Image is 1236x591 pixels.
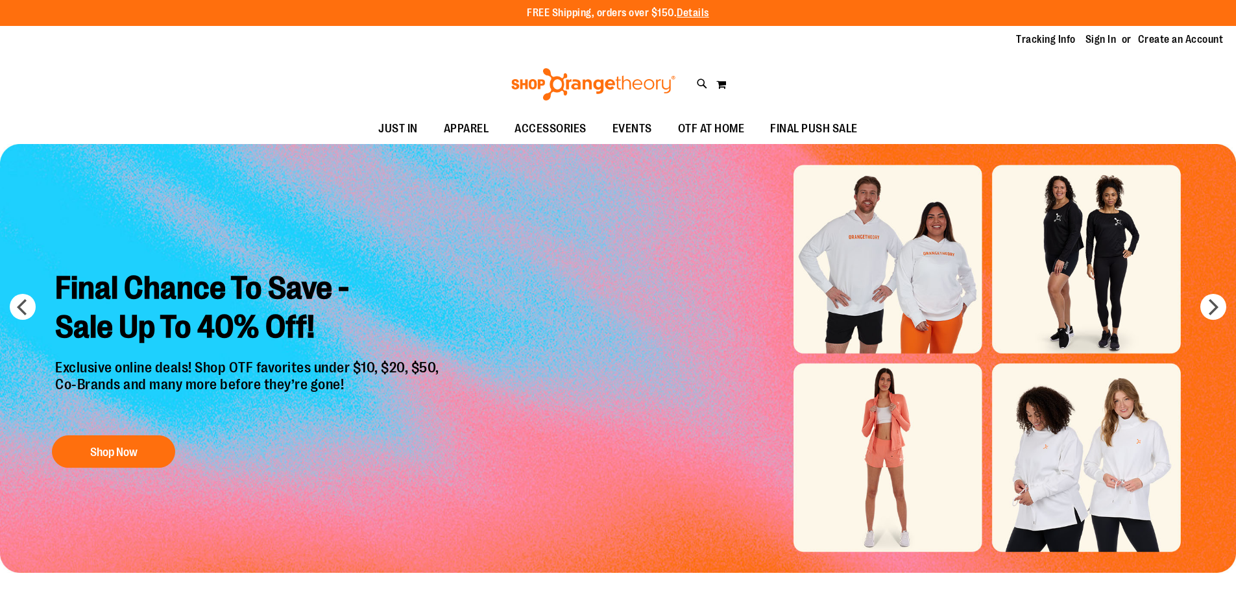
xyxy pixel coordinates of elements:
a: APPAREL [431,114,502,144]
span: ACCESSORIES [515,114,587,143]
a: OTF AT HOME [665,114,758,144]
span: JUST IN [378,114,418,143]
a: Tracking Info [1016,32,1076,47]
p: Exclusive online deals! Shop OTF favorites under $10, $20, $50, Co-Brands and many more before th... [45,359,452,423]
span: OTF AT HOME [678,114,745,143]
h2: Final Chance To Save - Sale Up To 40% Off! [45,259,452,359]
a: ACCESSORIES [502,114,600,144]
a: JUST IN [365,114,431,144]
button: prev [10,294,36,320]
span: EVENTS [612,114,652,143]
button: Shop Now [52,435,175,468]
img: Shop Orangetheory [509,68,677,101]
a: Final Chance To Save -Sale Up To 40% Off! Exclusive online deals! Shop OTF favorites under $10, $... [45,259,452,475]
p: FREE Shipping, orders over $150. [527,6,709,21]
a: EVENTS [600,114,665,144]
a: Details [677,7,709,19]
button: next [1200,294,1226,320]
a: FINAL PUSH SALE [757,114,871,144]
span: APPAREL [444,114,489,143]
span: FINAL PUSH SALE [770,114,858,143]
a: Create an Account [1138,32,1224,47]
a: Sign In [1085,32,1117,47]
